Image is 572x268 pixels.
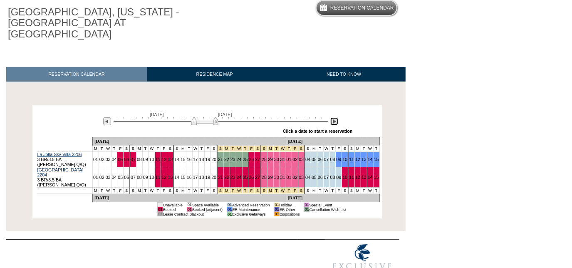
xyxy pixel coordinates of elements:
[156,157,161,162] a: 11
[187,157,192,162] a: 16
[218,157,223,162] a: 21
[367,188,373,194] td: W
[136,188,142,194] td: M
[262,175,267,180] a: 28
[192,146,198,152] td: W
[309,207,346,212] td: Cancellation Wish List
[267,188,274,194] td: New Year's
[287,157,292,162] a: 01
[362,157,366,162] a: 13
[173,188,180,194] td: S
[280,188,286,194] td: New Year's
[318,157,323,162] a: 06
[318,175,323,180] a: 06
[230,146,236,152] td: Christmas
[161,146,167,152] td: F
[117,146,124,152] td: F
[255,175,260,180] a: 27
[131,157,136,162] a: 07
[112,157,117,162] a: 04
[124,157,129,162] a: 06
[274,175,279,180] a: 30
[342,146,348,152] td: S
[230,175,235,180] a: 23
[298,188,305,194] td: New Year's
[237,157,242,162] a: 24
[131,175,136,180] a: 07
[249,175,254,180] a: 26
[361,146,367,152] td: T
[342,175,347,180] a: 10
[93,157,98,162] a: 01
[158,203,163,207] td: 01
[205,146,211,152] td: F
[298,146,305,152] td: New Year's
[262,157,267,162] a: 28
[37,152,93,167] td: 3 BR/3.5 BA ([PERSON_NAME],Q/Q)
[92,188,99,194] td: M
[292,146,298,152] td: New Year's
[168,157,173,162] a: 13
[268,175,273,180] a: 29
[103,117,111,125] img: Previous
[199,157,204,162] a: 18
[217,188,223,194] td: Christmas
[93,175,98,180] a: 01
[273,188,280,194] td: New Year's
[192,207,223,212] td: Booked (adjacent)
[174,175,179,180] a: 14
[149,188,155,194] td: W
[99,175,104,180] a: 02
[342,157,347,162] a: 10
[106,157,111,162] a: 03
[255,146,261,152] td: Christmas
[232,203,270,207] td: Advanced Reservation
[124,146,130,152] td: S
[305,175,310,180] a: 04
[324,175,329,180] a: 07
[304,207,309,212] td: 01
[143,175,148,180] a: 09
[305,188,311,194] td: S
[368,175,373,180] a: 14
[180,188,186,194] td: M
[317,188,323,194] td: T
[130,146,136,152] td: S
[181,157,186,162] a: 15
[255,157,260,162] a: 27
[112,175,117,180] a: 04
[312,175,317,180] a: 05
[167,146,173,152] td: S
[304,203,309,207] td: 01
[187,175,192,180] a: 16
[158,207,163,212] td: 01
[205,157,210,162] a: 19
[232,207,270,212] td: ER Maintenance
[342,188,348,194] td: S
[283,129,353,134] div: Click a date to start a reservation
[230,157,235,162] a: 23
[143,157,148,162] a: 09
[92,137,286,146] td: [DATE]
[227,212,232,216] td: 01
[324,157,329,162] a: 07
[280,146,286,152] td: New Year's
[280,175,285,180] a: 31
[218,112,232,117] span: [DATE]
[181,175,186,180] a: 15
[149,157,154,162] a: 10
[124,175,129,180] a: 06
[374,157,379,162] a: 15
[117,188,124,194] td: F
[163,212,223,216] td: Lease Contract Blackout
[105,146,111,152] td: W
[137,175,142,180] a: 08
[286,137,379,146] td: [DATE]
[286,146,292,152] td: New Year's
[99,157,104,162] a: 02
[6,67,147,82] a: RESERVATION CALENDAR
[158,212,163,216] td: 01
[348,146,354,152] td: S
[227,203,232,207] td: 01
[373,146,379,152] td: T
